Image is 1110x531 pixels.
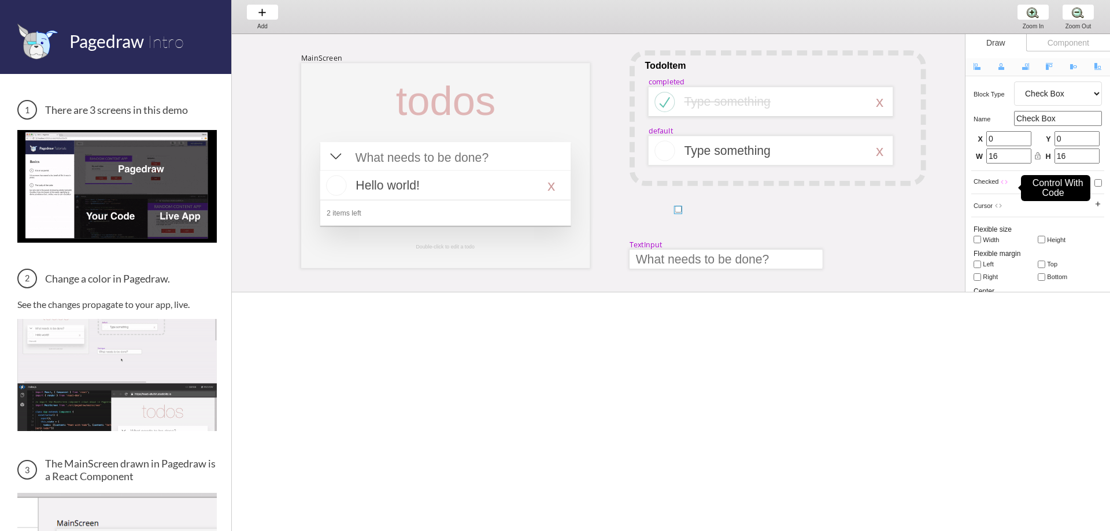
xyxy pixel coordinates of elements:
[1072,6,1084,18] img: zoom-minus.png
[1047,236,1087,243] h5: Height
[1026,34,1110,51] div: Component
[994,202,1002,210] i: code
[983,236,1023,243] h5: Width
[965,34,1026,51] div: Draw
[649,126,673,136] div: default
[1094,200,1102,208] i: add
[1044,152,1051,162] span: H
[17,299,217,310] p: See the changes propagate to your app, live.
[240,23,284,29] div: Add
[147,31,184,52] span: Intro
[17,319,217,431] img: Change a color in Pagedraw
[974,202,993,209] span: cursor
[974,250,1020,258] span: Flexible margin
[976,135,983,145] span: X
[1047,273,1087,280] h5: bottom
[974,287,994,295] span: Center
[974,116,1014,122] h5: name
[983,273,1023,280] h5: right
[876,142,883,159] div: x
[976,152,983,162] span: W
[17,23,58,60] img: favicon.png
[630,239,662,249] div: TextInput
[1056,23,1100,29] div: Zoom Out
[983,261,1023,268] h5: left
[974,91,1014,98] h5: Block type
[876,93,883,110] div: x
[17,457,217,482] h3: The MainScreen drawn in Pagedraw is a React Component
[649,77,685,87] div: completed
[256,6,268,18] img: baseline-add-24px.svg
[1094,179,1102,187] input: [object Object]
[1044,135,1051,145] span: Y
[17,269,217,288] h3: Change a color in Pagedraw.
[974,178,998,185] span: Checked
[1034,152,1042,160] i: lock_open
[1011,23,1055,29] div: Zoom In
[1038,261,1045,268] input: top
[974,273,981,281] input: right
[1038,273,1045,281] input: bottom
[1014,111,1102,126] input: Check Box
[1027,6,1039,18] img: zoom-plus.png
[1028,173,1083,203] span: Control with code
[69,31,144,51] span: Pagedraw
[974,261,981,268] input: left
[17,100,217,120] h3: There are 3 screens in this demo
[1000,178,1008,186] i: code
[974,236,981,243] input: Width
[17,130,217,242] img: 3 screens
[1038,236,1045,243] input: Height
[974,225,1012,233] span: Flexible size
[301,53,342,63] div: MainScreen
[1047,261,1087,268] h5: top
